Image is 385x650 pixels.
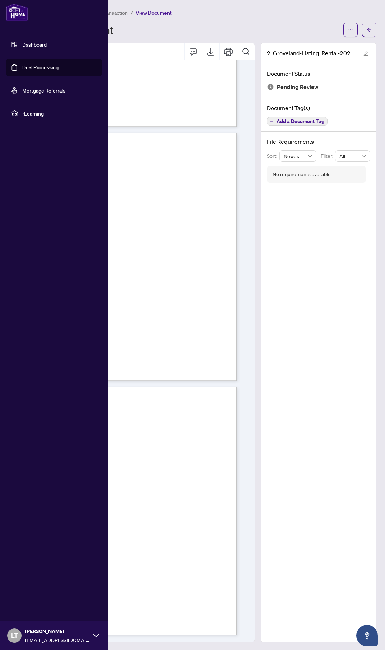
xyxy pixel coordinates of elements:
[22,64,59,71] a: Deal Processing
[136,10,172,16] span: View Document
[284,151,312,161] span: Newest
[321,152,335,160] p: Filter:
[348,27,353,32] span: ellipsis
[89,10,128,16] span: View Transaction
[339,151,366,161] span: All
[277,82,319,92] span: Pending Review
[367,27,372,32] span: arrow-left
[267,152,279,160] p: Sort:
[277,119,324,124] span: Add a Document Tag
[131,9,133,17] li: /
[11,631,18,641] span: LT
[267,49,357,57] span: 2_Groveland-Listing_Rental-20250926.pdf
[273,170,331,178] div: No requirements available
[356,625,378,646] button: Open asap
[267,117,328,126] button: Add a Document Tag
[22,109,97,117] span: rLearning
[270,119,274,123] span: plus
[267,69,370,78] h4: Document Status
[22,87,65,94] a: Mortgage Referrals
[25,627,90,635] span: [PERSON_NAME]
[22,41,47,48] a: Dashboard
[6,4,28,21] img: logo
[267,137,370,146] h4: File Requirements
[25,636,90,644] span: [EMAIL_ADDRESS][DOMAIN_NAME]
[267,104,370,112] h4: Document Tag(s)
[267,83,274,90] img: Document Status
[363,51,368,56] span: edit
